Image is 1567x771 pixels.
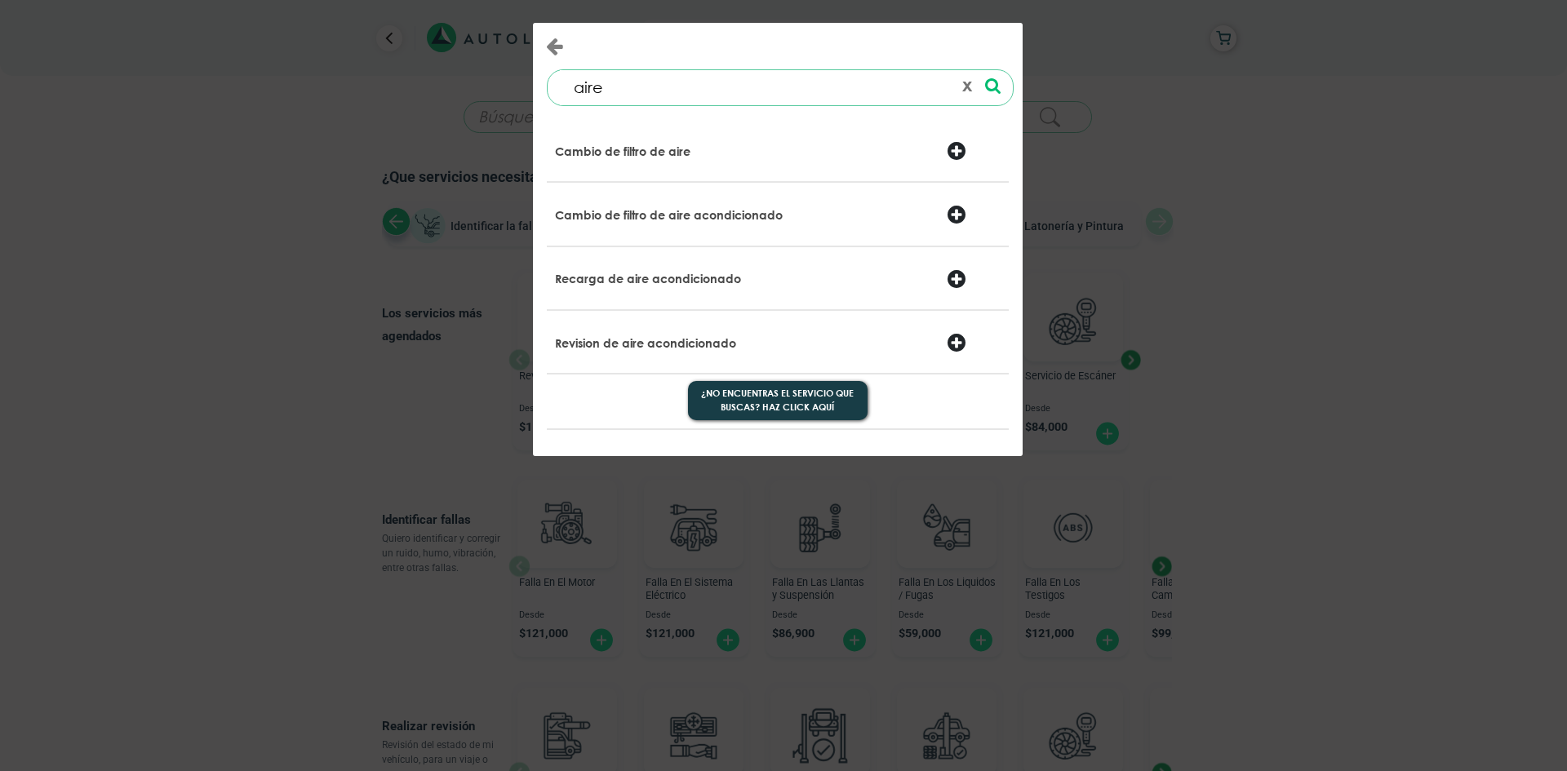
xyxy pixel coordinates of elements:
p: Cambio de filtro de aire acondicionado [555,207,783,224]
p: Recarga de aire acondicionado [555,271,741,287]
p: Cambio de filtro de aire [555,144,690,160]
button: x [956,73,979,101]
input: ¿Qué necesita tu vehículo?... [560,70,952,105]
button: ¿No encuentras el servicio que buscas? Haz click aquí [688,381,868,420]
button: Close [546,36,563,56]
p: Revision de aire acondicionado [555,335,736,352]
